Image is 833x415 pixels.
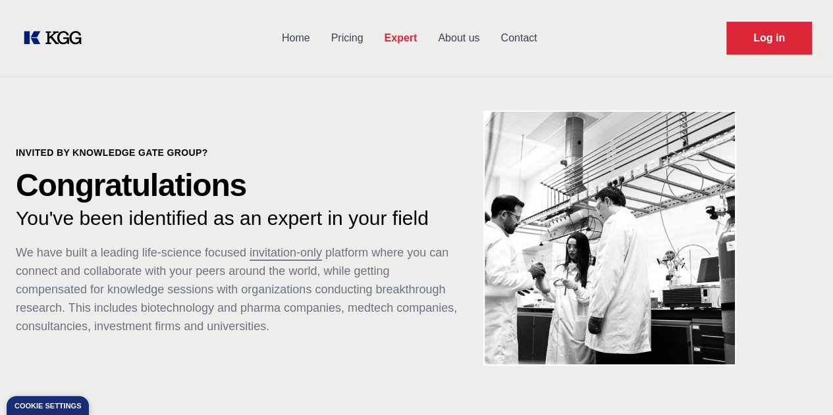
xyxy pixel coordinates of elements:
[16,146,458,159] p: Invited by Knowledge Gate Group?
[321,21,374,55] a: Pricing
[16,207,458,230] p: You've been identified as an expert in your field
[427,21,490,55] a: About us
[16,243,458,335] p: We have built a leading life-science focused platform where you can connect and collaborate with ...
[14,403,81,410] div: Cookie settings
[250,246,322,259] span: invitation-only
[490,21,547,55] a: Contact
[21,28,92,49] a: KOL Knowledge Platform: Talk to Key External Experts (KEE)
[726,22,812,55] a: Request Demo
[373,21,427,55] a: Expert
[271,21,321,55] a: Home
[16,170,458,201] p: Congratulations
[485,112,735,364] img: KOL management, KEE, Therapy area experts
[767,352,833,415] iframe: Chat Widget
